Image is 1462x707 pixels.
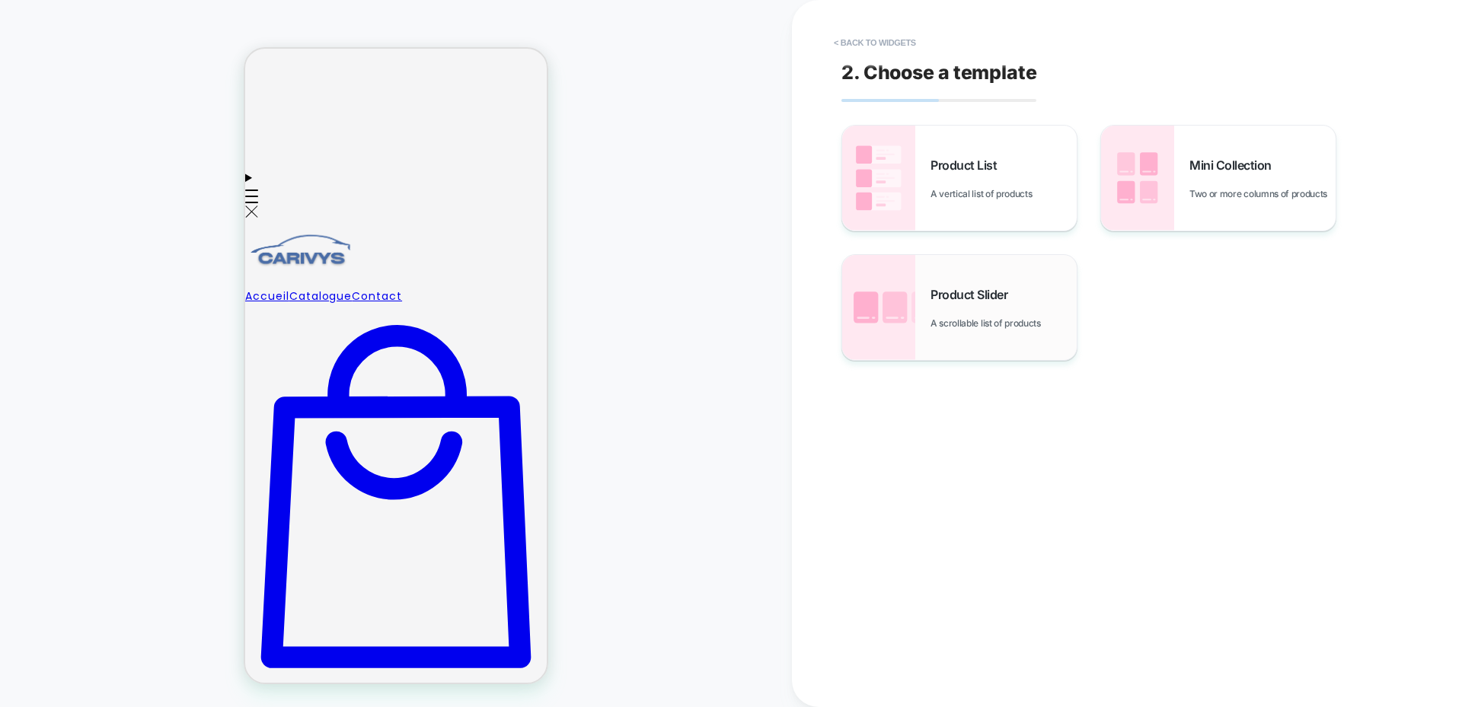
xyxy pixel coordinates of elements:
[1189,188,1335,199] span: Two or more columns of products
[931,287,1015,302] span: Product Slider
[826,30,924,55] button: < Back to widgets
[931,188,1039,199] span: A vertical list of products
[107,240,157,254] a: Contact
[931,158,1004,173] span: Product List
[1189,158,1279,173] span: Mini Collection
[931,317,1049,329] span: A scrollable list of products
[841,61,1037,84] span: 2. Choose a template
[44,240,107,254] a: Catalogue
